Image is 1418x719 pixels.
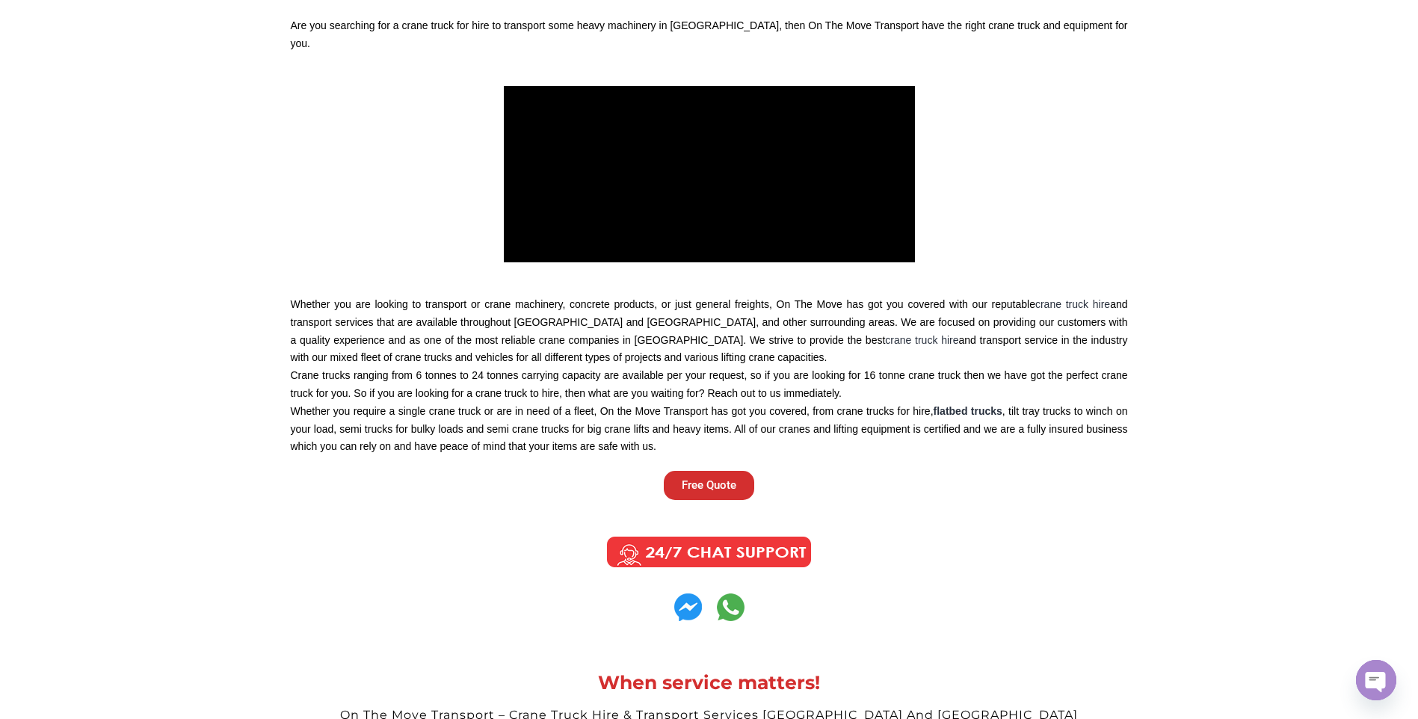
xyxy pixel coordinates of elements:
[682,480,736,491] span: Free Quote
[597,534,821,571] img: Call us Anytime
[504,86,915,262] iframe: What Should You Know About Crane Truck Hire Before Hiring One In Brisbane And Gold Coast?
[934,405,1002,417] a: flatbed trucks
[1035,298,1110,310] a: crane truck hire
[291,17,1128,53] p: Are you searching for a crane truck for hire to transport some heavy machinery in [GEOGRAPHIC_DAT...
[717,593,745,621] img: Contact us on Whatsapp
[674,593,702,621] img: Contact us on Whatsapp
[283,673,1135,692] div: When service matters!
[291,403,1128,456] p: Whether you require a single crane truck or are in need of a fleet, On the Move Transport has got...
[885,334,958,346] a: crane truck hire
[291,296,1128,367] p: Whether you are looking to transport or crane machinery, concrete products, or just general freig...
[291,367,1128,403] p: Crane trucks ranging from 6 tonnes to 24 tonnes carrying capacity are available per your request,...
[664,471,754,500] a: Free Quote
